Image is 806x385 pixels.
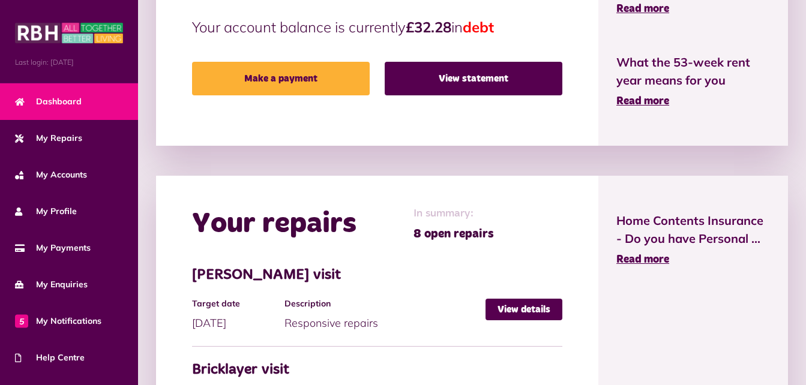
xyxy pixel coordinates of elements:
span: My Enquiries [15,278,88,291]
span: Home Contents Insurance - Do you have Personal ... [616,212,770,248]
span: Read more [616,254,669,265]
span: My Repairs [15,132,82,145]
span: My Notifications [15,315,101,327]
span: Help Centre [15,351,85,364]
h2: Your repairs [192,207,356,242]
a: What the 53-week rent year means for you Read more [616,53,770,110]
span: Read more [616,4,669,14]
p: Your account balance is currently in [192,16,562,38]
img: MyRBH [15,21,123,45]
span: 5 [15,314,28,327]
h4: Target date [192,299,278,309]
span: What the 53-week rent year means for you [616,53,770,89]
h3: [PERSON_NAME] visit [192,267,562,284]
span: Read more [616,96,669,107]
a: View statement [385,62,562,95]
span: 8 open repairs [414,225,494,243]
h3: Bricklayer visit [192,362,562,379]
strong: £32.28 [406,18,451,36]
span: My Accounts [15,169,87,181]
span: debt [463,18,494,36]
a: View details [486,299,562,320]
div: [DATE] [192,299,284,331]
span: In summary: [414,206,494,222]
span: My Profile [15,205,77,218]
span: Last login: [DATE] [15,57,123,68]
span: My Payments [15,242,91,254]
span: Dashboard [15,95,82,108]
a: Make a payment [192,62,370,95]
h4: Description [284,299,480,309]
div: Responsive repairs [284,299,486,331]
a: Home Contents Insurance - Do you have Personal ... Read more [616,212,770,268]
